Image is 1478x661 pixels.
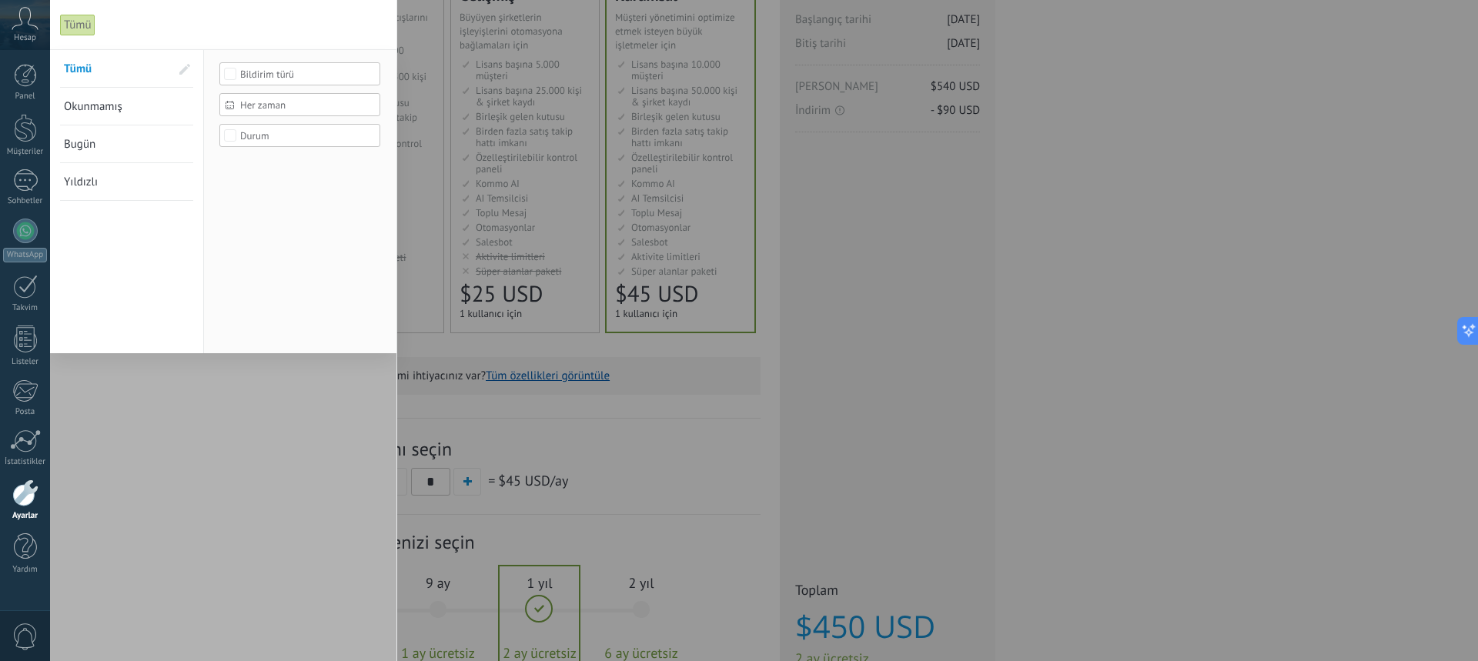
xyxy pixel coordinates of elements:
[64,125,189,162] a: Bugün
[3,565,48,575] div: Yardım
[3,248,47,262] div: WhatsApp
[240,130,360,142] div: Durum
[3,357,48,367] div: Listeler
[64,50,189,87] a: Tümü
[60,88,193,125] li: Okunmamış
[64,137,95,152] span: Bugün
[3,457,48,467] div: İstatistikler
[64,175,98,189] span: Yıldızlı
[60,125,193,163] li: Bugün
[64,88,189,125] a: Okunmamış
[60,14,95,36] div: Tümü
[240,99,372,111] span: Her zaman
[240,68,360,80] div: Bildirim türü
[3,303,48,313] div: Takvim
[64,62,92,76] span: Tümü
[14,33,36,43] span: Hesap
[60,50,193,88] li: Tümü
[64,99,122,114] span: Okunmamış
[64,163,189,200] a: Yıldızlı
[3,147,48,157] div: Müşteriler
[60,163,193,201] li: Yıldızlı
[3,196,48,206] div: Sohbetler
[3,92,48,102] div: Panel
[3,407,48,417] div: Posta
[3,511,48,521] div: Ayarlar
